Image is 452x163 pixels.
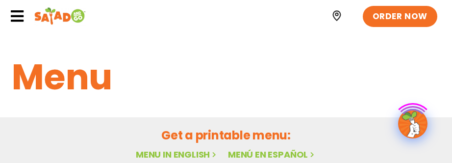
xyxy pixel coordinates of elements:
[373,11,427,23] span: ORDER NOW
[228,148,316,161] a: Menú en español
[363,6,437,27] a: ORDER NOW
[12,127,440,144] h2: Get a printable menu:
[34,6,86,26] img: Header logo
[136,148,218,161] a: Menu in English
[12,51,440,104] h1: Menu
